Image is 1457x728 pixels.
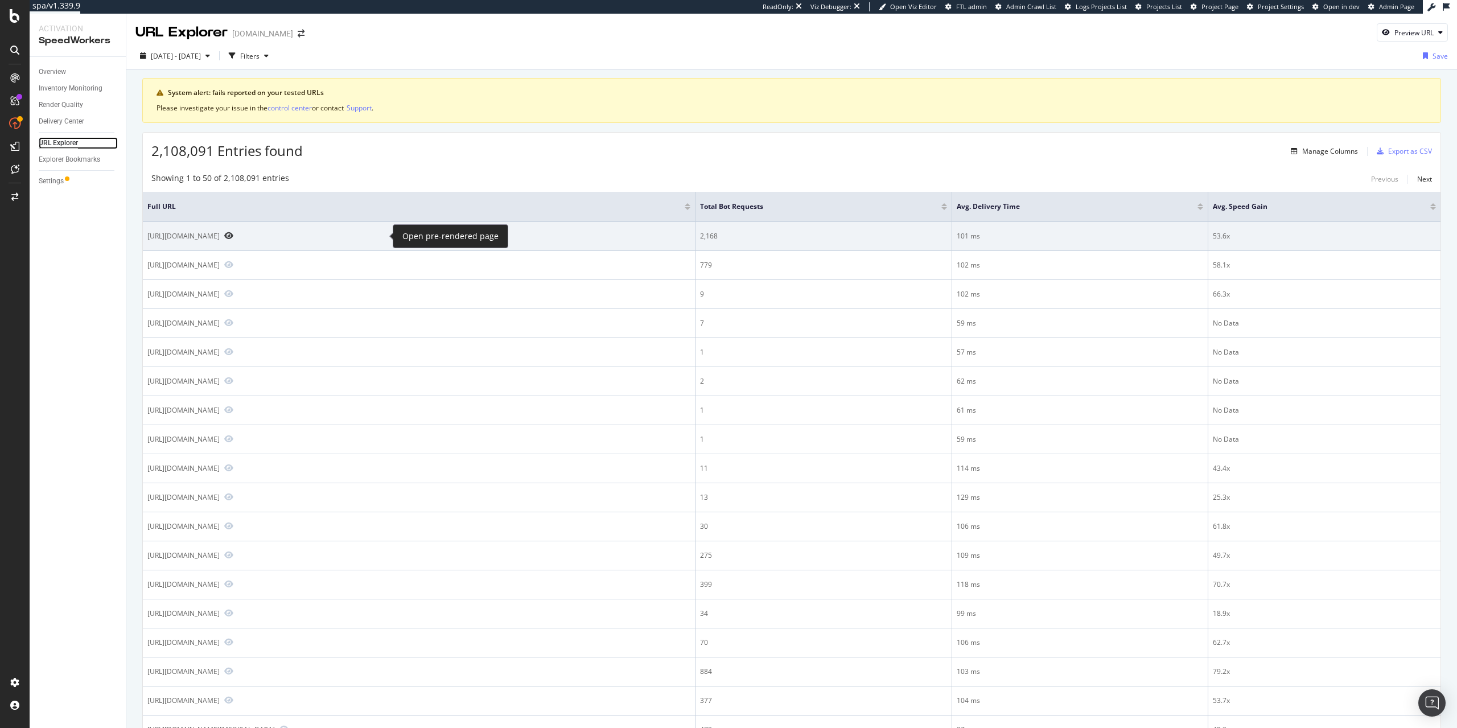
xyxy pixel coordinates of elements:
button: Previous [1371,172,1398,186]
div: [URL][DOMAIN_NAME] [147,376,220,386]
div: 779 [700,260,947,270]
div: [URL][DOMAIN_NAME] [147,231,220,241]
button: control center [267,102,312,113]
div: [URL][DOMAIN_NAME] [147,405,220,415]
div: System alert: fails reported on your tested URLs [168,88,1427,98]
a: Preview https://www.sephora.fr/p/pro-filt-r-soft-matte-longwear-foundation---fond-de-teint-longue... [224,696,233,704]
button: Export as CSV [1372,142,1432,161]
div: ReadOnly: [763,2,793,11]
a: Preview https://www.sephora.fr/p/ck-nude-vanilla---brume-parfumee-unisexe-corps-et-cheveux-788578... [224,580,233,588]
div: 104 ms [957,696,1204,706]
span: Open Viz Editor [890,2,937,11]
div: 9 [700,289,947,299]
span: Total Bot Requests [700,201,924,212]
span: Open in dev [1323,2,1360,11]
div: [DOMAIN_NAME] [232,28,293,39]
a: Overview [39,66,118,78]
div: Open Intercom Messenger [1418,689,1446,717]
div: 103 ms [957,667,1204,677]
a: Preview https://www.sephora.fr/p/irresistible-givenchy---eau-de-parfum-514511.html [224,261,233,269]
div: No Data [1213,434,1436,445]
div: 43.4x [1213,463,1436,474]
a: Render Quality [39,99,118,111]
div: control center [267,103,312,113]
a: Open Viz Editor [879,2,937,11]
div: 53.7x [1213,696,1436,706]
button: Support [347,102,372,113]
div: [URL][DOMAIN_NAME] [147,696,220,705]
button: Filters [224,47,273,65]
div: No Data [1213,318,1436,328]
a: URL Explorer [39,137,118,149]
div: Support [347,103,372,113]
button: Save [1418,47,1448,65]
div: [URL][DOMAIN_NAME] [147,492,220,502]
a: Preview https://www.sephora.fr/p/boss-man---deodorant-spray-27732.html [224,638,233,646]
a: Preview https://www.sephora.fr/p/baby-bake-mini-easy-bake-loose-powder---mini-poudre-fixante-libr... [224,667,233,675]
a: Project Settings [1247,2,1304,11]
a: Preview https://www.sephora.fr/p/bleu-de-chanel---eau-de-parfum-304708.html [224,232,233,240]
div: 2,168 [700,231,947,241]
div: 11 [700,463,947,474]
div: Previous [1371,174,1398,184]
div: No Data [1213,376,1436,386]
div: 275 [700,550,947,561]
div: Render Quality [39,99,83,111]
div: 102 ms [957,260,1204,270]
div: 13 [700,492,947,503]
div: Preview URL [1394,28,1434,38]
div: 49.7x [1213,550,1436,561]
div: 129 ms [957,492,1204,503]
div: 70 [700,637,947,648]
div: No Data [1213,347,1436,357]
a: Admin Page [1368,2,1414,11]
span: 2,108,091 Entries found [151,141,303,160]
div: 1 [700,347,947,357]
div: 53.6x [1213,231,1436,241]
div: Settings [39,175,64,187]
div: No Data [1213,405,1436,416]
div: Manage Columns [1302,146,1358,156]
div: 61.8x [1213,521,1436,532]
div: 106 ms [957,521,1204,532]
div: 399 [700,579,947,590]
span: Project Settings [1258,2,1304,11]
div: Open pre-rendered page [402,229,499,243]
div: Viz Debugger: [810,2,851,11]
a: Open in dev [1312,2,1360,11]
div: [URL][DOMAIN_NAME] [147,667,220,676]
div: 884 [700,667,947,677]
a: Preview https://www.sephora.fr/summer-vibes/?q=jackable%20parfum [224,406,233,414]
div: 30 [700,521,947,532]
div: 2 [700,376,947,386]
div: [URL][DOMAIN_NAME] [147,260,220,270]
div: Next [1417,174,1432,184]
div: 114 ms [957,463,1204,474]
a: Preview https://www.sephora.fr/recherche/?q=*coffret%20*coffret&id=0.6335160951557166&page=12 [224,348,233,356]
div: 106 ms [957,637,1204,648]
a: Preview https://www.sephora.fr/VERSACE/BVERSA [224,609,233,617]
div: Delivery Center [39,116,84,127]
div: 79.2x [1213,667,1436,677]
a: Admin Crawl List [995,2,1056,11]
a: Preview https://www.sephora.fr/p/blue-moon---baume-nettoyant-serenite-439756.html [224,290,233,298]
div: [URL][DOMAIN_NAME] [147,521,220,531]
div: URL Explorer [135,23,228,42]
div: Please investigate your issue in the or contact . [157,102,1427,113]
span: Admin Page [1379,2,1414,11]
div: Explorer Bookmarks [39,154,100,166]
div: [URL][DOMAIN_NAME] [147,318,220,328]
a: FTL admin [945,2,987,11]
div: 70.7x [1213,579,1436,590]
div: arrow-right-arrow-left [298,30,304,38]
a: Projects List [1135,2,1182,11]
div: 61 ms [957,405,1204,416]
div: 57 ms [957,347,1204,357]
a: Inventory Monitoring [39,83,118,94]
a: Project Page [1191,2,1238,11]
div: [URL][DOMAIN_NAME] [147,347,220,357]
div: 25.3x [1213,492,1436,503]
a: Preview https://www.sephora.fr/p/future-cream-all-over---anti-cernes-620340.html [224,464,233,472]
span: Projects List [1146,2,1182,11]
a: Preview https://www.sephora.fr/p/trousse-prodigieuse-663135.html [224,522,233,530]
